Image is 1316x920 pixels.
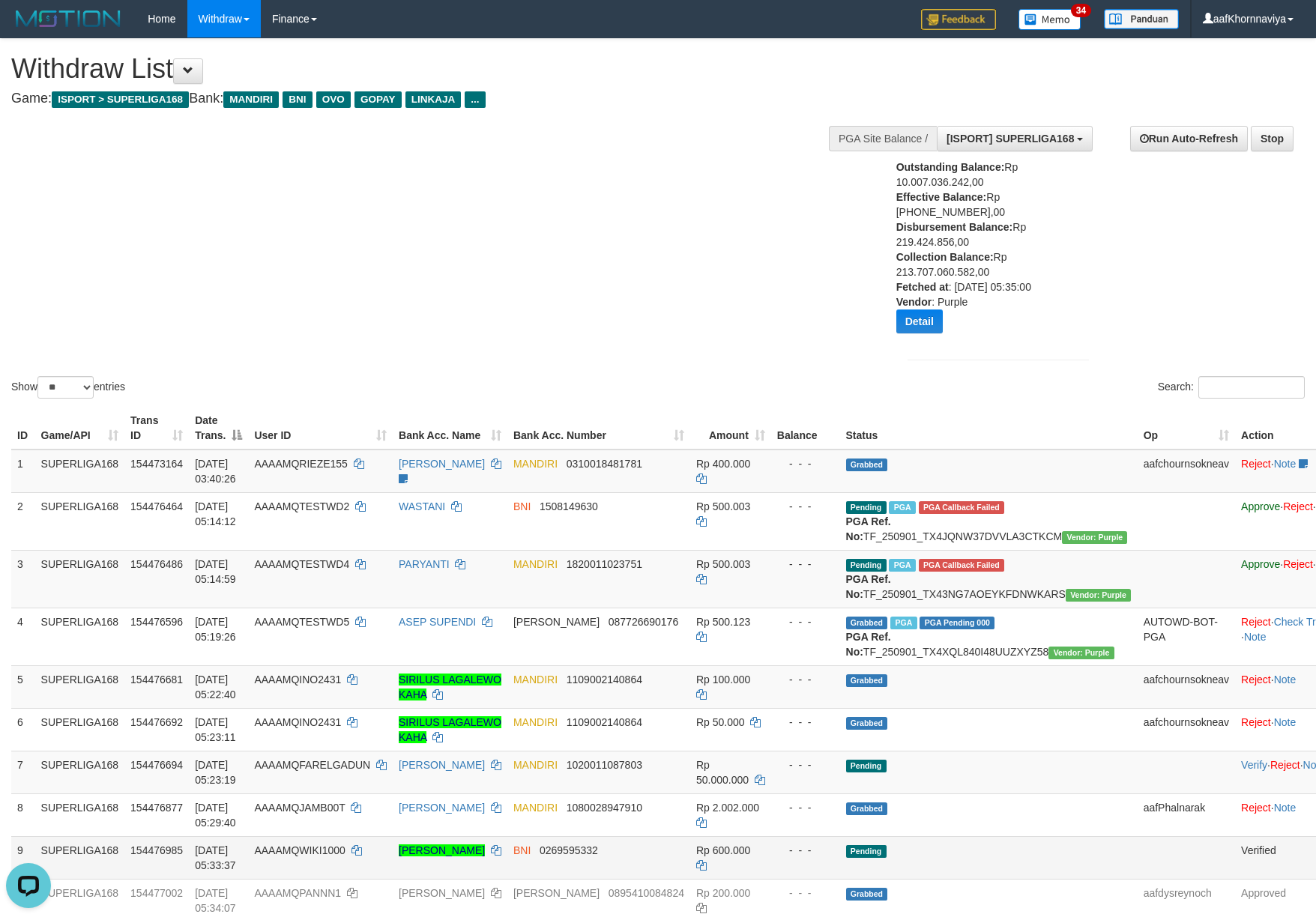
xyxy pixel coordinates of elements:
button: Open LiveChat chat widget [6,6,51,51]
span: Pending [846,760,887,772]
td: aafchournsokneav [1138,708,1235,751]
span: MANDIRI [513,458,558,470]
a: Reject [1283,558,1313,570]
th: Trans ID: activate to sort column ascending [124,407,189,450]
span: OVO [316,91,351,108]
span: AAAAMQTESTWD2 [254,500,349,512]
span: [ISPORT] SUPERLIGA168 [947,133,1074,145]
span: ISPORT > SUPERLIGA168 [52,91,189,108]
span: AAAAMQFARELGADUN [254,759,370,771]
a: Note [1244,631,1267,643]
span: 154476486 [130,558,183,570]
span: 154476692 [130,716,183,728]
a: Note [1274,716,1297,728]
span: [PERSON_NAME] [513,887,600,899]
img: panduan.png [1104,9,1179,29]
td: TF_250901_TX4XQL840I48UUZXYZ58 [840,608,1138,665]
a: [PERSON_NAME] [399,458,485,470]
span: Marked by aafmaleo [889,559,915,572]
td: aafchournsokneav [1138,450,1235,493]
td: SUPERLIGA168 [35,550,125,608]
span: MANDIRI [513,558,558,570]
a: Reject [1241,802,1271,814]
th: Balance [771,407,840,450]
a: [PERSON_NAME] [399,844,485,856]
td: TF_250901_TX4JQNW37DVVLA3CTKCM [840,492,1138,550]
span: BNI [513,844,531,856]
th: Date Trans.: activate to sort column descending [189,407,248,450]
span: [DATE] 05:14:59 [195,558,236,585]
span: [DATE] 05:23:19 [195,759,236,786]
a: Note [1274,674,1297,686]
img: Feedback.jpg [921,9,996,30]
span: Pending [846,501,887,514]
div: - - - [777,757,834,772]
a: PARYANTI [399,558,450,570]
h1: Withdraw List [11,54,863,84]
a: SIRILUS LAGALEWO KAHA [399,674,501,700]
b: Disbursement Balance: [896,221,1013,233]
span: ... [465,91,485,108]
span: Grabbed [846,674,888,687]
label: Show entries [11,376,125,399]
b: Outstanding Balance: [896,161,1005,173]
span: 154476596 [130,616,183,628]
b: Collection Balance: [896,251,994,263]
span: Copy 087726690176 to clipboard [609,616,678,628]
span: Copy 0895410084824 to clipboard [609,887,684,899]
span: 154473164 [130,458,183,470]
span: MANDIRI [513,674,558,686]
span: Rp 50.000.000 [696,759,749,786]
a: [PERSON_NAME] [399,887,485,899]
div: - - - [777,715,834,730]
a: Approve [1241,500,1280,512]
span: 154476464 [130,500,183,512]
span: MANDIRI [223,91,279,108]
span: Vendor URL: https://trx4.1velocity.biz [1066,589,1131,602]
span: Rp 2.002.000 [696,802,759,814]
span: Grabbed [846,617,888,629]
span: 34 [1071,4,1091,17]
label: Search: [1158,376,1305,399]
td: 6 [11,708,35,751]
span: Pending [846,559,887,572]
span: AAAAMQWIKI1000 [254,844,345,856]
span: [DATE] 05:33:37 [195,844,236,871]
a: Run Auto-Refresh [1130,126,1248,151]
td: 7 [11,751,35,793]
td: 4 [11,608,35,665]
span: Copy 1080028947910 to clipboard [567,802,642,814]
th: Op: activate to sort column ascending [1138,407,1235,450]
div: - - - [777,456,834,471]
span: BNI [283,91,312,108]
td: aafchournsokneav [1138,665,1235,708]
a: Note [1274,802,1297,814]
td: SUPERLIGA168 [35,492,125,550]
span: [DATE] 05:19:26 [195,616,236,643]
a: Note [1274,458,1297,470]
a: Verify [1241,759,1267,771]
td: SUPERLIGA168 [35,836,125,879]
div: - - - [777,499,834,514]
th: Game/API: activate to sort column ascending [35,407,125,450]
span: Rp 50.000 [696,716,745,728]
div: PGA Site Balance / [829,126,937,151]
span: 154477002 [130,887,183,899]
span: Marked by aafmaleo [890,617,917,629]
span: Copy 1020011087803 to clipboard [567,759,642,771]
span: Copy 1820011023751 to clipboard [567,558,642,570]
span: Rp 500.123 [696,616,750,628]
span: PGA Error [919,501,1004,514]
span: Grabbed [846,888,888,901]
td: TF_250901_TX43NG7AOEYKFDNWKARS [840,550,1138,608]
a: SIRILUS LAGALEWO KAHA [399,716,501,743]
th: ID [11,407,35,450]
th: Amount: activate to sort column ascending [690,407,771,450]
span: 154476877 [130,802,183,814]
span: MANDIRI [513,759,558,771]
span: [DATE] 05:34:07 [195,887,236,914]
span: BNI [513,500,531,512]
td: SUPERLIGA168 [35,665,125,708]
span: Marked by aafmaleo [889,501,915,514]
b: Fetched at [896,281,949,293]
